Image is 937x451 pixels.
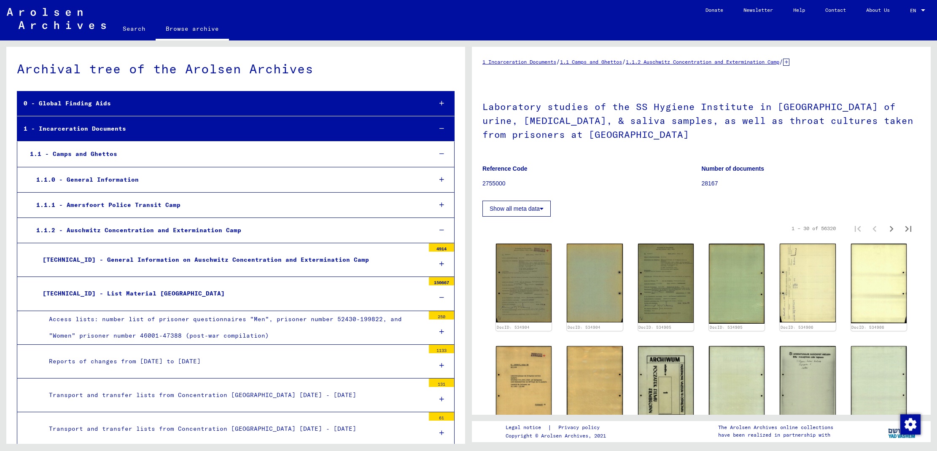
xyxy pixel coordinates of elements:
[36,285,425,302] div: [TECHNICAL_ID] - List Material [GEOGRAPHIC_DATA]
[7,8,106,29] img: Arolsen_neg.svg
[43,311,425,344] div: Access lists: number list of prisoner questionnaires "Men", prisoner number 52430-199822, and "Wo...
[638,325,671,330] a: DocID: 534905
[506,432,610,440] p: Copyright © Arolsen Archives, 2021
[702,165,765,172] b: Number of documents
[482,201,551,217] button: Show all meta data
[710,325,743,330] a: DocID: 534905
[851,244,907,323] img: 002.jpg
[709,244,765,324] img: 002.jpg
[156,19,229,40] a: Browse archive
[780,346,835,425] img: 001.jpg
[43,387,425,403] div: Transport and transfer lists from Concentration [GEOGRAPHIC_DATA] [DATE] - [DATE]
[429,412,454,421] div: 61
[702,179,921,188] p: 28167
[718,431,833,439] p: have been realized in partnership with
[556,58,560,65] span: /
[781,325,813,330] a: DocID: 534906
[30,172,425,188] div: 1.1.0 - General Information
[718,424,833,431] p: The Arolsen Archives online collections
[568,325,600,330] a: DocID: 534904
[429,379,454,387] div: 131
[496,346,552,426] img: 001.jpg
[482,179,701,188] p: 2755000
[482,165,528,172] b: Reference Code
[638,346,694,425] img: 001.jpg
[779,58,783,65] span: /
[429,311,454,319] div: 250
[113,19,156,39] a: Search
[626,59,779,65] a: 1.1.2 Auschwitz Concentration and Extermination Camp
[851,346,907,425] img: 002.jpg
[30,222,425,239] div: 1.1.2 - Auschwitz Concentration and Extermination Camp
[866,220,883,237] button: Previous page
[497,325,530,330] a: DocID: 534904
[17,95,425,112] div: 0 - Global Finding Aids
[36,252,425,268] div: [TECHNICAL_ID] - General Information on Auschwitz Concentration and Extermination Camp
[496,244,552,322] img: 001.jpg
[506,423,548,432] a: Legal notice
[43,421,425,437] div: Transport and transfer lists from Concentration [GEOGRAPHIC_DATA] [DATE] - [DATE]
[849,220,866,237] button: First page
[567,346,622,425] img: 002.jpg
[552,423,610,432] a: Privacy policy
[638,244,694,323] img: 001.jpg
[482,87,920,152] h1: Laboratory studies of the SS Hygiene Institute in [GEOGRAPHIC_DATA] of urine, [MEDICAL_DATA], & s...
[709,346,765,425] img: 002.jpg
[17,121,425,137] div: 1 - Incarceration Documents
[780,244,835,322] img: 001.jpg
[851,325,884,330] a: DocID: 534906
[560,59,622,65] a: 1.1 Camps and Ghettos
[24,146,425,162] div: 1.1 - Camps and Ghettos
[17,59,455,78] div: Archival tree of the Arolsen Archives
[910,8,919,13] span: EN
[30,197,425,213] div: 1.1.1 - Amersfoort Police Transit Camp
[886,421,918,442] img: yv_logo.png
[482,59,556,65] a: 1 Incarceration Documents
[792,225,836,232] div: 1 – 30 of 56320
[900,220,917,237] button: Last page
[883,220,900,237] button: Next page
[622,58,626,65] span: /
[429,243,454,252] div: 4914
[506,423,610,432] div: |
[429,277,454,285] div: 150667
[900,414,920,434] div: Change consent
[567,244,622,322] img: 002.jpg
[43,353,425,370] div: Reports of changes from [DATE] to [DATE]
[429,345,454,353] div: 1133
[900,414,921,435] img: Change consent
